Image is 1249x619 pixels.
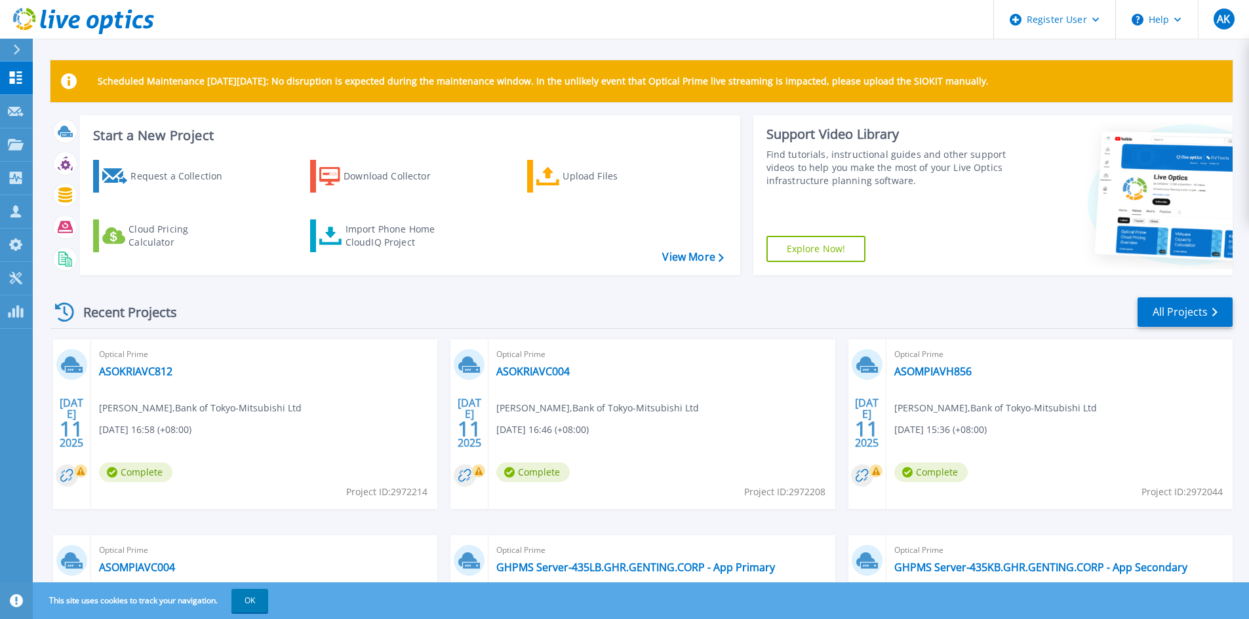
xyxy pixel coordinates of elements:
div: Recent Projects [50,296,195,328]
span: Optical Prime [99,347,429,362]
span: [DATE] 16:46 (+08:00) [496,422,589,437]
span: Complete [496,462,570,482]
span: [DATE] 16:58 (+08:00) [99,422,191,437]
a: GHPMS Server-435KB.GHR.GENTING.CORP - App Secondary [894,561,1187,574]
div: [DATE] 2025 [457,399,482,447]
a: All Projects [1138,297,1233,327]
a: ASOKRIAVC004 [496,365,570,378]
span: [DATE] 15:36 (+08:00) [894,422,987,437]
span: 11 [458,423,481,434]
div: Request a Collection [130,163,235,189]
div: Cloud Pricing Calculator [129,223,233,249]
div: Upload Files [563,163,667,189]
a: View More [662,251,723,263]
span: [PERSON_NAME] , Bank of Tokyo-Mitsubishi Ltd [496,401,699,415]
span: Complete [894,462,968,482]
a: ASOMPIAVH856 [894,365,972,378]
span: Optical Prime [894,347,1225,362]
h3: Start a New Project [93,128,723,143]
a: Download Collector [310,160,456,193]
span: Optical Prime [894,543,1225,557]
a: ASOKRIAVC812 [99,365,172,378]
div: Download Collector [344,163,448,189]
span: Project ID: 2972208 [744,485,825,499]
span: Optical Prime [496,543,827,557]
span: 11 [855,423,879,434]
span: Project ID: 2972214 [346,485,427,499]
a: Cloud Pricing Calculator [93,219,239,252]
a: Request a Collection [93,160,239,193]
span: 11 [60,423,83,434]
div: [DATE] 2025 [854,399,879,447]
button: OK [231,589,268,612]
span: This site uses cookies to track your navigation. [36,589,268,612]
div: Find tutorials, instructional guides and other support videos to help you make the most of your L... [766,148,1011,187]
span: [PERSON_NAME] , Bank of Tokyo-Mitsubishi Ltd [99,401,302,415]
div: Import Phone Home CloudIQ Project [346,223,448,249]
span: AK [1217,14,1230,24]
a: Upload Files [527,160,673,193]
div: Support Video Library [766,126,1011,143]
p: Scheduled Maintenance [DATE][DATE]: No disruption is expected during the maintenance window. In t... [98,76,989,86]
span: [PERSON_NAME] , Bank of Tokyo-Mitsubishi Ltd [894,401,1097,415]
a: ASOMPIAVC004 [99,561,175,574]
span: Complete [99,462,172,482]
span: Optical Prime [496,347,827,362]
a: Explore Now! [766,236,866,262]
span: Project ID: 2972044 [1141,485,1223,499]
a: GHPMS Server-435LB.GHR.GENTING.CORP - App Primary [496,561,775,574]
div: [DATE] 2025 [59,399,84,447]
span: Optical Prime [99,543,429,557]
